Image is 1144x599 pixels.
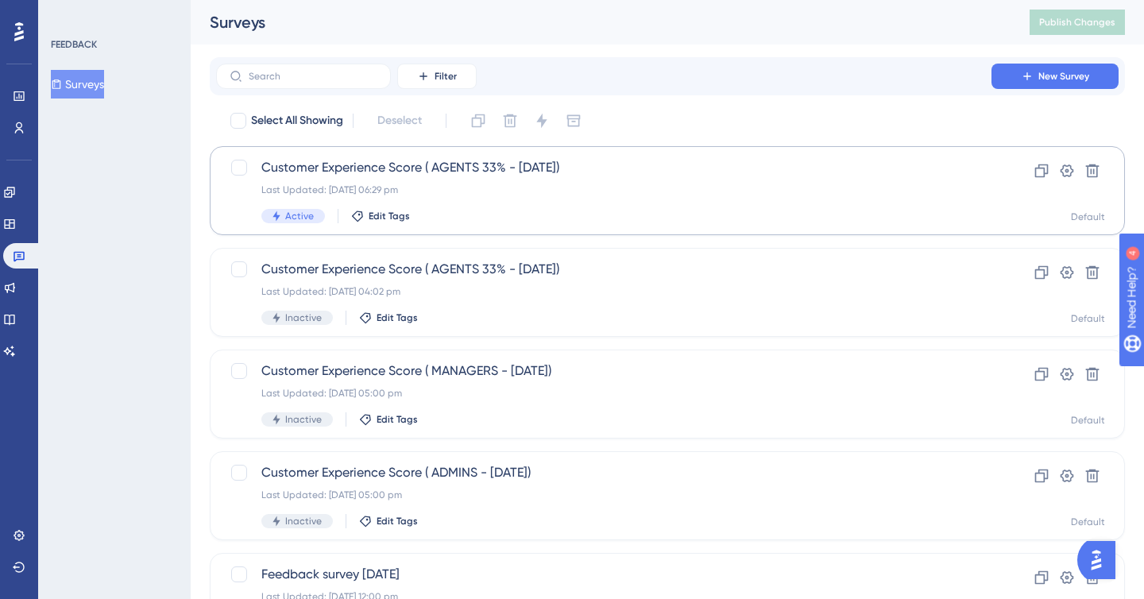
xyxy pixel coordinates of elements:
span: Feedback survey [DATE] [261,565,946,584]
span: Edit Tags [377,515,418,528]
button: Edit Tags [359,515,418,528]
div: 4 [110,8,115,21]
button: Filter [397,64,477,89]
div: Last Updated: [DATE] 05:00 pm [261,387,946,400]
span: Customer Experience Score ( AGENTS 33% - [DATE]) [261,158,946,177]
div: Default [1071,211,1105,223]
span: Need Help? [37,4,99,23]
span: Edit Tags [369,210,410,222]
input: Search [249,71,377,82]
button: Edit Tags [359,311,418,324]
span: Active [285,210,314,222]
button: Edit Tags [351,210,410,222]
div: FEEDBACK [51,38,97,51]
span: Inactive [285,413,322,426]
span: Select All Showing [251,111,343,130]
div: Default [1071,312,1105,325]
div: Default [1071,414,1105,427]
div: Last Updated: [DATE] 04:02 pm [261,285,946,298]
button: New Survey [991,64,1119,89]
span: Edit Tags [377,311,418,324]
span: Customer Experience Score ( MANAGERS - [DATE]) [261,361,946,381]
button: Publish Changes [1030,10,1125,35]
span: Inactive [285,515,322,528]
span: Filter [435,70,457,83]
span: Customer Experience Score ( AGENTS 33% - [DATE]) [261,260,946,279]
div: Surveys [210,11,990,33]
span: Deselect [377,111,422,130]
span: New Survey [1038,70,1089,83]
div: Last Updated: [DATE] 06:29 pm [261,184,946,196]
div: Last Updated: [DATE] 05:00 pm [261,489,946,501]
button: Edit Tags [359,413,418,426]
div: Default [1071,516,1105,528]
button: Surveys [51,70,104,99]
span: Inactive [285,311,322,324]
iframe: UserGuiding AI Assistant Launcher [1077,536,1125,584]
span: Publish Changes [1039,16,1115,29]
span: Edit Tags [377,413,418,426]
button: Deselect [363,106,436,135]
span: Customer Experience Score ( ADMINS - [DATE]) [261,463,946,482]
